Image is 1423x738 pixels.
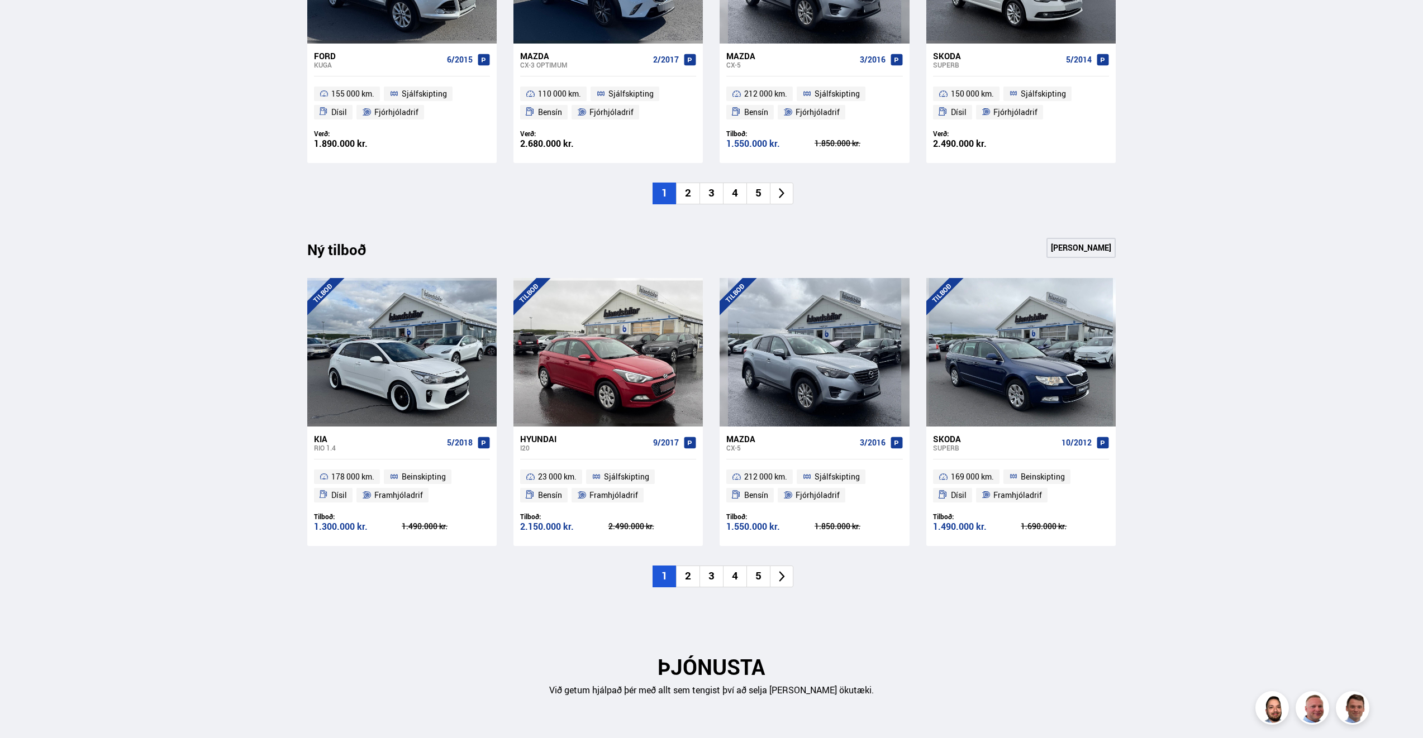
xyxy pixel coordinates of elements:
a: Ford Kuga 6/2015 155 000 km. Sjálfskipting Dísil Fjórhjóladrif Verð: 1.890.000 kr. [307,44,497,163]
span: Sjálfskipting [815,87,860,100]
a: [PERSON_NAME] [1046,238,1116,258]
span: 3/2016 [860,55,886,64]
a: Mazda CX-5 3/2016 212 000 km. Sjálfskipting Bensín Fjórhjóladrif Tilboð: 1.550.000 kr. 1.850.000 kr. [720,426,909,546]
span: Dísil [331,106,347,119]
div: Superb [933,61,1062,69]
li: 4 [723,566,746,587]
div: Verð: [520,130,608,138]
div: Hyundai [520,434,649,444]
a: Kia Rio 1.4 5/2018 178 000 km. Beinskipting Dísil Framhjóladrif Tilboð: 1.300.000 kr. 1.490.000 kr. [307,426,497,546]
div: 1.490.000 kr. [402,523,490,530]
span: 10/2012 [1062,438,1092,447]
span: Bensín [744,106,768,119]
div: Mazda [726,51,855,61]
div: Superb [933,444,1057,452]
div: Skoda [933,434,1057,444]
span: 5/2014 [1066,55,1092,64]
div: Ford [314,51,442,61]
div: Tilboð: [314,512,402,521]
li: 5 [746,183,770,204]
div: i20 [520,444,649,452]
span: Sjálfskipting [604,470,649,483]
div: CX-5 [726,61,855,69]
span: 212 000 km. [744,87,787,100]
div: 2.150.000 kr. [520,522,608,531]
div: 2.490.000 kr. [933,139,1021,148]
span: 178 000 km. [331,470,374,483]
div: Skoda [933,51,1062,61]
span: Beinskipting [1021,470,1065,483]
span: Fjórhjóladrif [374,106,418,119]
span: Dísil [951,488,967,502]
div: Kuga [314,61,442,69]
span: Sjálfskipting [815,470,860,483]
div: Kia [314,434,442,444]
div: 1.850.000 kr. [815,523,903,530]
span: Bensín [538,488,562,502]
div: 1.550.000 kr. [726,139,815,148]
span: 2/2017 [653,55,679,64]
span: 212 000 km. [744,470,787,483]
span: Framhjóladrif [589,488,638,502]
li: 1 [653,183,676,204]
span: Fjórhjóladrif [589,106,634,119]
a: Mazda CX-5 3/2016 212 000 km. Sjálfskipting Bensín Fjórhjóladrif Tilboð: 1.550.000 kr. 1.850.000 kr. [720,44,909,163]
li: 3 [699,566,723,587]
li: 2 [676,566,699,587]
li: 2 [676,183,699,204]
div: 1.690.000 kr. [1021,523,1109,530]
div: 1.550.000 kr. [726,522,815,531]
span: Bensín [538,106,562,119]
span: Framhjóladrif [374,488,423,502]
li: 3 [699,183,723,204]
a: Skoda Superb 10/2012 169 000 km. Beinskipting Dísil Framhjóladrif Tilboð: 1.490.000 kr. 1.690.000... [926,426,1116,546]
span: Sjálfskipting [1021,87,1066,100]
span: 9/2017 [653,438,679,447]
span: 155 000 km. [331,87,374,100]
div: 1.890.000 kr. [314,139,402,148]
span: 110 000 km. [538,87,581,100]
a: Mazda CX-3 OPTIMUM 2/2017 110 000 km. Sjálfskipting Bensín Fjórhjóladrif Verð: 2.680.000 kr. [513,44,703,163]
span: 5/2018 [447,438,473,447]
span: 3/2016 [860,438,886,447]
div: Verð: [314,130,402,138]
div: 2.490.000 kr. [608,523,697,530]
div: 1.850.000 kr. [815,140,903,147]
div: CX-3 OPTIMUM [520,61,649,69]
div: 1.490.000 kr. [933,522,1021,531]
span: 150 000 km. [951,87,994,100]
span: 23 000 km. [538,470,577,483]
div: Tilboð: [726,130,815,138]
a: Hyundai i20 9/2017 23 000 km. Sjálfskipting Bensín Framhjóladrif Tilboð: 2.150.000 kr. 2.490.000 kr. [513,426,703,546]
a: Skoda Superb 5/2014 150 000 km. Sjálfskipting Dísil Fjórhjóladrif Verð: 2.490.000 kr. [926,44,1116,163]
img: FbJEzSuNWCJXmdc-.webp [1338,693,1371,726]
span: Fjórhjóladrif [796,488,840,502]
div: Mazda [520,51,649,61]
span: Sjálfskipting [608,87,654,100]
span: Fjórhjóladrif [796,106,840,119]
div: 1.300.000 kr. [314,522,402,531]
p: Við getum hjálpað þér með allt sem tengist því að selja [PERSON_NAME] ökutæki. [307,684,1116,697]
div: Ný tilboð [307,241,386,265]
span: Dísil [331,488,347,502]
img: siFngHWaQ9KaOqBr.png [1297,693,1331,726]
button: Opna LiveChat spjallviðmót [9,4,42,38]
div: Mazda [726,434,855,444]
span: Beinskipting [402,470,446,483]
span: Fjórhjóladrif [993,106,1037,119]
span: 6/2015 [447,55,473,64]
div: Tilboð: [520,512,608,521]
span: 169 000 km. [951,470,994,483]
div: Verð: [933,130,1021,138]
img: nhp88E3Fdnt1Opn2.png [1257,693,1291,726]
li: 5 [746,566,770,587]
span: Framhjóladrif [993,488,1042,502]
div: CX-5 [726,444,855,452]
span: Dísil [951,106,967,119]
li: 1 [653,566,676,587]
div: Rio 1.4 [314,444,442,452]
span: Bensín [744,488,768,502]
h2: ÞJÓNUSTA [307,654,1116,679]
span: Sjálfskipting [402,87,447,100]
div: Tilboð: [726,512,815,521]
